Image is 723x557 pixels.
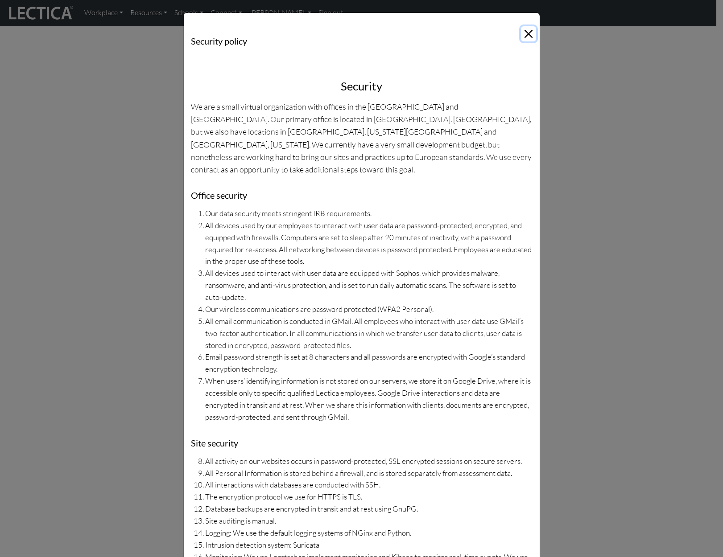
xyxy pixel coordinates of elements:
li: All devices used to interact with user data are equipped with Sophos, which provides malware, ran... [205,267,533,303]
h5: Security policy [191,34,247,48]
h5: Site security [191,438,533,448]
li: The encryption protocol we use for HTTPS is TLS. [205,491,533,503]
p: We are a small virtual organization with offices in the [GEOGRAPHIC_DATA] and [GEOGRAPHIC_DATA]. ... [191,100,533,176]
li: All email communication is conducted in GMail. All employees who interact with user data use GMai... [205,315,533,352]
h3: Security [191,79,533,93]
button: Close [521,26,536,41]
h5: Office security [191,190,533,201]
li: Our wireless communications are password protected (WPA2 Personal). [205,303,533,315]
li: All interactions with databases are conducted with SSH. [205,479,533,491]
li: When users’ identifying information is not stored on our servers, we store it on Google Drive, wh... [205,375,533,423]
li: All Personal Information is stored behind a firewall, and is stored separately from assessment data. [205,467,533,479]
li: Our data security meets stringent IRB requirements. [205,208,533,220]
li: All devices used by our employees to interact with user data are password-protected, encrypted, a... [205,220,533,268]
li: Logging: We use the default logging systems of NGinx and Python. [205,527,533,539]
li: Intrusion detection system: Suricata [205,539,533,551]
li: Email password strength is set at 8 characters and all passwords are encrypted with Google’s stan... [205,351,533,375]
li: Site auditing is manual. [205,515,533,527]
li: All activity on our websites occurs in password-protected, SSL encrypted sessions on secure servers. [205,455,533,467]
li: Database backups are encrypted in transit and at rest using GnuPG. [205,503,533,515]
